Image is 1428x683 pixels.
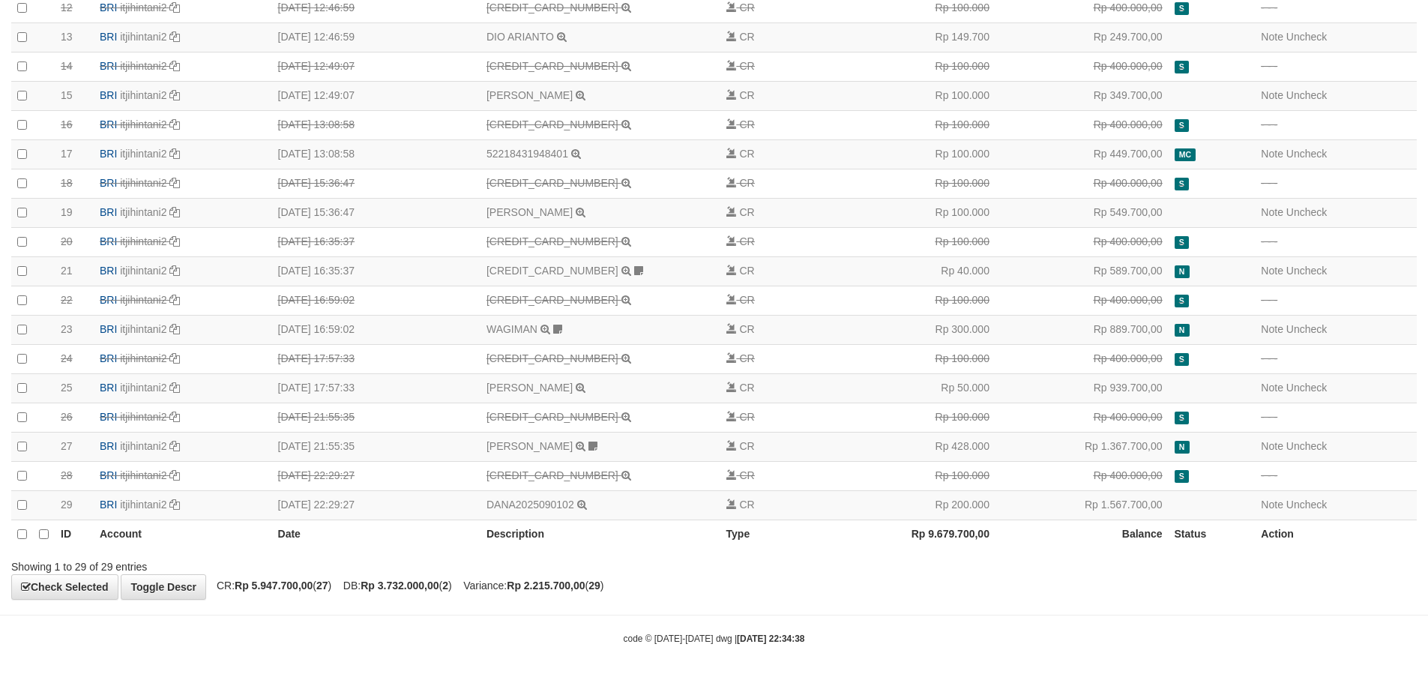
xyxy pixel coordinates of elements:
[1286,148,1327,160] a: Uncheck
[821,315,995,344] td: Rp 300.000
[61,382,73,394] span: 25
[995,169,1169,198] td: Rp 400.000,00
[995,403,1169,432] td: Rp 400.000,00
[1286,89,1327,101] a: Uncheck
[100,177,117,189] span: BRI
[272,81,480,110] td: [DATE] 12:49:07
[1175,324,1190,337] span: Has Note
[61,323,73,335] span: 23
[100,382,117,394] span: BRI
[1175,295,1190,307] span: Duplicate/Skipped
[486,177,618,189] a: [CREDIT_CARD_NUMBER]
[121,574,206,600] a: Toggle Descr
[169,60,180,72] a: Copy itjihintani2 to clipboard
[739,265,754,277] span: CR
[1255,169,1417,198] td: - - -
[1261,265,1283,277] a: Note
[486,1,618,13] a: [CREDIT_CARD_NUMBER]
[486,60,618,72] a: [CREDIT_CARD_NUMBER]
[120,177,166,189] a: itjihintani2
[995,256,1169,286] td: Rp 589.700,00
[1255,110,1417,139] td: - - -
[120,469,166,481] a: itjihintani2
[995,110,1169,139] td: Rp 400.000,00
[100,118,117,130] span: BRI
[61,31,73,43] span: 13
[912,528,989,540] strong: Rp 9.679.700,00
[739,323,754,335] span: CR
[169,118,180,130] a: Copy itjihintani2 to clipboard
[739,440,754,452] span: CR
[1286,382,1327,394] a: Uncheck
[120,235,166,247] a: itjihintani2
[169,177,180,189] a: Copy itjihintani2 to clipboard
[272,315,480,344] td: [DATE] 16:59:02
[821,22,995,52] td: Rp 149.700
[94,520,272,549] th: Account
[1261,499,1283,511] a: Note
[100,60,117,72] span: BRI
[1175,441,1190,454] span: Has Note
[821,198,995,227] td: Rp 100.000
[120,411,166,423] a: itjihintani2
[486,294,618,306] a: [CREDIT_CARD_NUMBER]
[486,469,618,481] a: [CREDIT_CARD_NUMBER]
[1261,382,1283,394] a: Note
[209,580,604,592] span: CR: ( ) DB: ( ) Variance: ( )
[486,411,618,423] a: [CREDIT_CARD_NUMBER]
[739,206,754,218] span: CR
[507,580,585,592] strong: Rp 2.215.700,00
[1261,323,1283,335] a: Note
[120,60,166,72] a: itjihintani2
[120,1,166,13] a: itjihintani2
[739,60,754,72] span: CR
[821,52,995,81] td: Rp 100.000
[235,580,313,592] strong: Rp 5.947.700,00
[11,553,584,574] div: Showing 1 to 29 of 29 entries
[120,352,166,364] a: itjihintani2
[100,352,117,364] span: BRI
[272,256,480,286] td: [DATE] 16:35:37
[61,89,73,101] span: 15
[1261,31,1283,43] a: Note
[11,574,118,600] a: Check Selected
[61,440,73,452] span: 27
[1255,520,1417,549] th: Action
[995,373,1169,403] td: Rp 939.700,00
[995,139,1169,169] td: Rp 449.700,00
[316,580,328,592] strong: 27
[61,60,73,72] span: 14
[169,148,180,160] a: Copy itjihintani2 to clipboard
[100,235,117,247] span: BRI
[120,206,166,218] a: itjihintani2
[995,286,1169,315] td: Rp 400.000,00
[1175,61,1190,73] span: Duplicate/Skipped
[120,294,166,306] a: itjihintani2
[739,235,754,247] span: CR
[821,490,995,520] td: Rp 200.000
[995,490,1169,520] td: Rp 1.567.700,00
[61,352,73,364] span: 24
[995,22,1169,52] td: Rp 249.700,00
[821,227,995,256] td: Rp 100.000
[272,22,480,52] td: [DATE] 12:46:59
[272,344,480,373] td: [DATE] 17:57:33
[739,148,754,160] span: CR
[120,148,166,160] a: itjihintani2
[272,403,480,432] td: [DATE] 21:55:35
[486,89,573,101] a: [PERSON_NAME]
[100,1,117,13] span: BRI
[720,520,822,549] th: Type
[120,323,166,335] a: itjihintani2
[61,118,73,130] span: 16
[61,469,73,481] span: 28
[61,1,73,13] span: 12
[739,118,754,130] span: CR
[272,490,480,520] td: [DATE] 22:29:27
[120,31,166,43] a: itjihintani2
[1175,470,1190,483] span: Duplicate/Skipped
[995,432,1169,461] td: Rp 1.367.700,00
[739,294,754,306] span: CR
[1255,403,1417,432] td: - - -
[739,352,754,364] span: CR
